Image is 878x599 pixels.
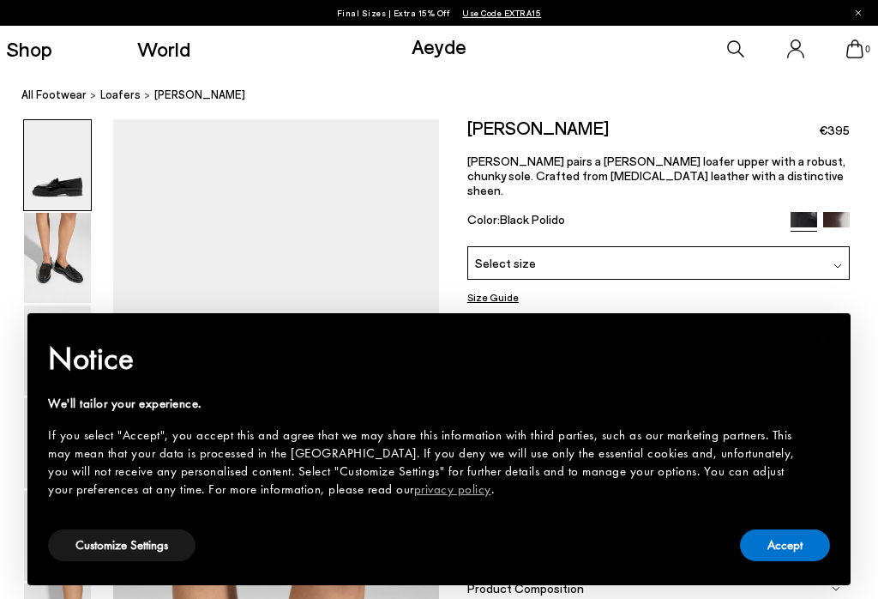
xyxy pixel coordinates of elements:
a: 0 [846,39,863,58]
a: Shop [6,39,52,59]
span: Black Polido [500,212,565,227]
img: svg%3E [833,262,842,270]
span: €395 [819,122,850,139]
a: All Footwear [21,86,87,104]
div: Color: [467,212,779,232]
a: privacy policy [414,481,491,498]
p: Final Sizes | Extra 15% Off [337,4,542,21]
button: Customize Settings [48,529,195,561]
h2: Notice [48,336,803,381]
a: Loafers [100,86,141,104]
a: World [137,39,190,59]
span: × [818,325,829,352]
div: If you select "Accept", you accept this and agree that we may share this information with third p... [48,427,803,499]
div: We'll tailor your experience. [48,395,803,413]
nav: breadcrumb [21,72,878,119]
p: [PERSON_NAME] pairs a [PERSON_NAME] loafer upper with a robust, chunky sole. Crafted from [MEDICA... [467,154,850,197]
span: Navigate to /collections/ss25-final-sizes [462,8,541,18]
button: Size Guide [467,288,519,306]
button: Close this notice [803,318,844,360]
img: Leon Loafers - Image 2 [24,213,91,303]
img: Leon Loafers - Image 1 [24,120,91,210]
h2: [PERSON_NAME] [467,119,609,136]
a: Aeyde [412,33,466,58]
span: 0 [863,45,872,54]
span: [PERSON_NAME] [154,86,245,104]
button: Accept [740,529,830,561]
span: Select size [475,254,536,272]
span: Loafers [100,88,141,101]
